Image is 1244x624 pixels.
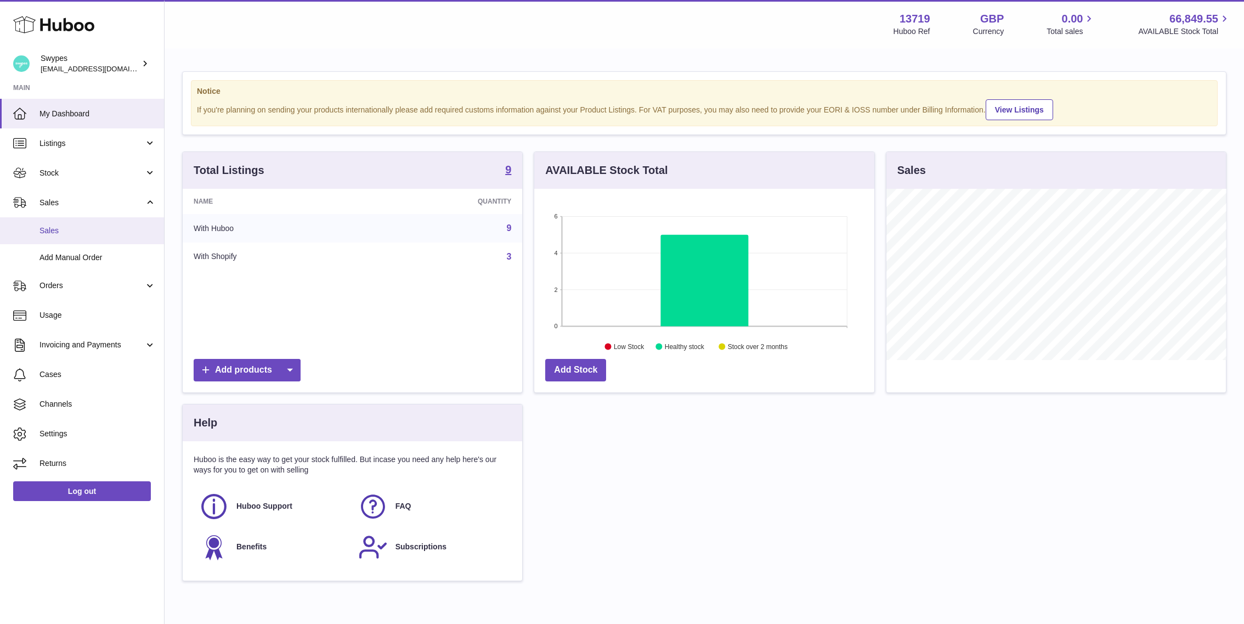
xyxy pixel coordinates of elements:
text: 0 [555,323,558,329]
span: Add Manual Order [39,252,156,263]
span: Benefits [236,542,267,552]
div: Huboo Ref [894,26,930,37]
a: 9 [506,223,511,233]
h3: Total Listings [194,163,264,178]
a: View Listings [986,99,1053,120]
td: With Huboo [183,214,366,243]
a: FAQ [358,492,506,521]
span: Cases [39,369,156,380]
th: Name [183,189,366,214]
a: 3 [506,252,511,261]
span: Sales [39,226,156,236]
text: Healthy stock [665,343,705,351]
span: Total sales [1047,26,1095,37]
p: Huboo is the easy way to get your stock fulfilled. But incase you need any help here's our ways f... [194,454,511,475]
span: FAQ [395,501,411,511]
span: Sales [39,198,144,208]
h3: Help [194,415,217,430]
strong: 13719 [900,12,930,26]
text: Stock over 2 months [728,343,788,351]
span: Orders [39,280,144,291]
strong: 9 [505,164,511,175]
a: 9 [505,164,511,177]
a: Benefits [199,532,347,562]
th: Quantity [366,189,522,214]
span: 66,849.55 [1169,12,1218,26]
div: Swypes [41,53,139,74]
a: Log out [13,481,151,501]
img: hello@swypes.co.uk [13,55,30,72]
text: 4 [555,250,558,256]
h3: AVAILABLE Stock Total [545,163,668,178]
strong: Notice [197,86,1212,97]
text: 2 [555,286,558,293]
span: Returns [39,458,156,469]
div: Currency [973,26,1004,37]
td: With Shopify [183,243,366,271]
span: Channels [39,399,156,409]
a: Huboo Support [199,492,347,521]
span: My Dashboard [39,109,156,119]
a: 66,849.55 AVAILABLE Stock Total [1138,12,1231,37]
a: Add Stock [545,359,606,381]
strong: GBP [980,12,1004,26]
span: Listings [39,138,144,149]
text: 6 [555,213,558,220]
div: If you're planning on sending your products internationally please add required customs informati... [197,98,1212,120]
span: Settings [39,429,156,439]
h3: Sales [897,163,926,178]
a: 0.00 Total sales [1047,12,1095,37]
span: Usage [39,310,156,321]
span: AVAILABLE Stock Total [1138,26,1231,37]
a: Subscriptions [358,532,506,562]
span: 0.00 [1062,12,1083,26]
span: Stock [39,168,144,178]
span: [EMAIL_ADDRESS][DOMAIN_NAME] [41,64,161,73]
span: Huboo Support [236,501,292,511]
text: Low Stock [614,343,644,351]
span: Invoicing and Payments [39,340,144,350]
span: Subscriptions [395,542,446,552]
a: Add products [194,359,301,381]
